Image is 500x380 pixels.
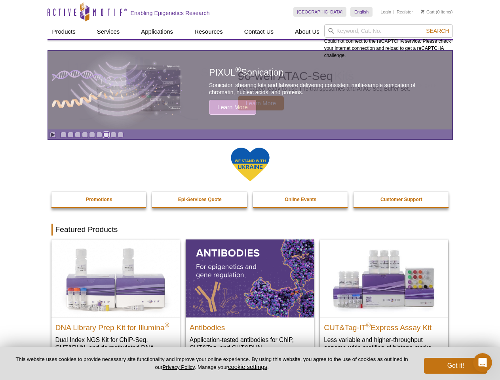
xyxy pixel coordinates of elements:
a: Go to slide 5 [89,132,95,138]
strong: Promotions [86,197,112,202]
strong: Customer Support [380,197,422,202]
a: Privacy Policy [162,364,194,370]
li: | [394,7,395,17]
div: Could not connect to the reCAPTCHA service. Please check your internet connection and reload to g... [324,24,453,59]
a: Promotions [51,192,147,207]
span: Search [426,28,449,34]
a: DNA Library Prep Kit for Illumina DNA Library Prep Kit for Illumina® Dual Index NGS Kit for ChIP-... [51,239,180,367]
a: Products [48,24,80,39]
a: Toggle autoplay [50,132,56,138]
a: Online Events [253,192,349,207]
a: Go to slide 3 [75,132,81,138]
img: Your Cart [421,9,424,13]
h2: DNA Library Prep Kit for Illumina [55,320,176,332]
a: Go to slide 6 [96,132,102,138]
li: (0 items) [421,7,453,17]
iframe: Intercom live chat [473,353,492,372]
p: Dual Index NGS Kit for ChIP-Seq, CUT&RUN, and ds methylated DNA assays. [55,336,176,360]
img: All Antibodies [186,239,314,317]
a: Customer Support [354,192,449,207]
h2: Featured Products [51,224,449,236]
a: Resources [190,24,228,39]
button: cookie settings [228,363,267,370]
a: English [350,7,373,17]
button: Search [424,27,451,34]
a: [GEOGRAPHIC_DATA] [293,7,347,17]
p: Less variable and higher-throughput genome-wide profiling of histone marks​. [324,336,444,352]
a: Contact Us [240,24,278,39]
p: Application-tested antibodies for ChIP, CUT&Tag, and CUT&RUN. [190,336,310,352]
a: Applications [136,24,178,39]
img: DNA Library Prep Kit for Illumina [51,239,180,317]
strong: Online Events [285,197,316,202]
a: Go to slide 1 [61,132,67,138]
strong: Epi-Services Quote [178,197,222,202]
a: Go to slide 2 [68,132,74,138]
a: Go to slide 4 [82,132,88,138]
img: CUT&Tag-IT® Express Assay Kit [320,239,448,317]
a: Cart [421,9,435,15]
a: Go to slide 7 [103,132,109,138]
a: About Us [290,24,324,39]
a: All Antibodies Antibodies Application-tested antibodies for ChIP, CUT&Tag, and CUT&RUN. [186,239,314,359]
sup: ® [165,321,169,328]
button: Got it! [424,358,487,374]
a: CUT&Tag-IT® Express Assay Kit CUT&Tag-IT®Express Assay Kit Less variable and higher-throughput ge... [320,239,448,359]
a: Register [397,9,413,15]
input: Keyword, Cat. No. [324,24,453,38]
a: Login [380,9,391,15]
a: Go to slide 9 [118,132,124,138]
a: Epi-Services Quote [152,192,248,207]
p: This website uses cookies to provide necessary site functionality and improve your online experie... [13,356,411,371]
h2: Antibodies [190,320,310,332]
h2: CUT&Tag-IT Express Assay Kit [324,320,444,332]
sup: ® [366,321,371,328]
img: We Stand With Ukraine [230,147,270,182]
a: Services [92,24,125,39]
a: Go to slide 8 [110,132,116,138]
h2: Enabling Epigenetics Research [131,9,210,17]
